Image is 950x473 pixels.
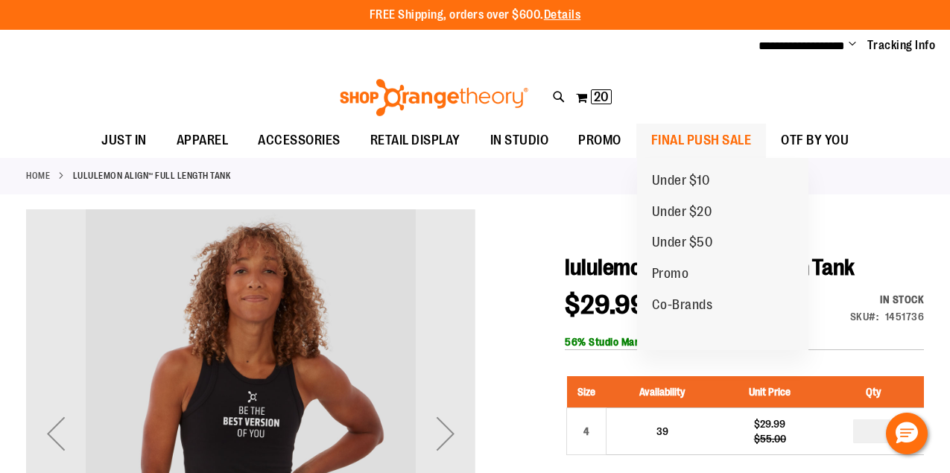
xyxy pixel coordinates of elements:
a: FINAL PUSH SALE [636,124,767,158]
a: Under $50 [637,227,728,258]
ul: FINAL PUSH SALE [637,158,808,351]
span: 39 [656,425,668,437]
span: Under $20 [652,204,712,223]
a: Under $10 [637,165,725,197]
a: ACCESSORIES [243,124,355,158]
a: Co-Brands [637,290,728,321]
a: Details [544,8,581,22]
span: IN STUDIO [490,124,549,157]
span: ACCESSORIES [258,124,341,157]
button: Hello, have a question? Let’s chat. [886,413,928,454]
span: PROMO [578,124,621,157]
span: Under $50 [652,235,713,253]
span: APPAREL [177,124,229,157]
p: FREE Shipping, orders over $600. [370,7,581,24]
a: RETAIL DISPLAY [355,124,475,158]
span: 20 [594,89,609,104]
th: Availability [607,376,718,408]
a: Home [26,169,50,182]
span: Under $10 [652,173,710,191]
a: OTF BY YOU [766,124,864,158]
span: RETAIL DISPLAY [370,124,460,157]
span: lululemon Align™ Full Length Tank [565,255,855,280]
span: JUST IN [101,124,147,157]
th: Qty [822,376,924,408]
a: Tracking Info [867,37,936,54]
span: Promo [652,266,689,285]
button: Account menu [849,38,856,53]
span: OTF BY YOU [781,124,849,157]
div: 4 [575,420,598,442]
div: In stock [850,292,925,307]
img: Shop Orangetheory [338,79,531,116]
th: Unit Price [718,376,822,408]
a: JUST IN [86,124,162,158]
div: $29.99 [725,416,814,431]
a: Under $20 [637,197,727,228]
a: IN STUDIO [475,124,564,158]
div: (MSRP: $68.00) [565,334,924,349]
span: $29.99 [565,290,645,320]
div: Availability [850,292,925,307]
a: Promo [637,258,704,290]
a: APPAREL [162,124,244,158]
th: Size [567,376,607,408]
div: $55.00 [725,431,814,446]
div: 1451736 [885,309,925,324]
b: 56% Studio Margin [565,336,653,348]
a: PROMO [563,124,636,158]
strong: lululemon Align™ Full Length Tank [73,169,231,182]
span: FINAL PUSH SALE [651,124,752,157]
span: Co-Brands [652,297,713,316]
strong: SKU [850,311,879,323]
